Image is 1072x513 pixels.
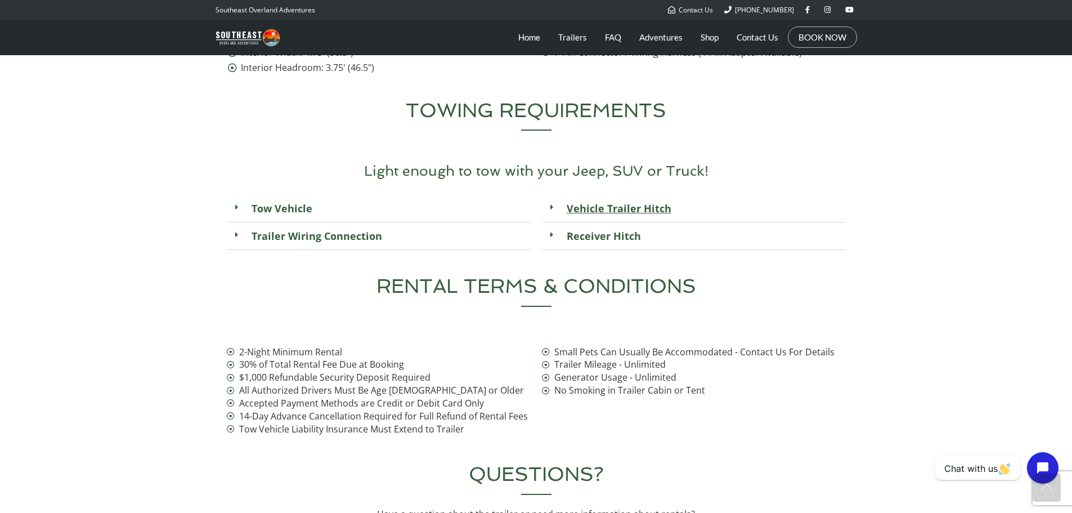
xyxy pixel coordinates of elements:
a: Receiver Hitch [558,221,649,251]
h2: TOWING REQUIREMENTS [342,100,730,122]
div: Vehicle Trailer Hitch [542,195,846,222]
span: All Authorized Drivers Must Be Age [DEMOGRAPHIC_DATA] or Older [236,384,524,397]
p: Southeast Overland Adventures [216,3,315,17]
a: Home [518,23,540,51]
div: Trailer Wiring Connection [227,222,531,250]
span: Generator Usage - Unlimited [551,371,676,384]
h2: RENTAL TERMS & CONDITIONS [342,275,730,297]
a: Contact Us [668,5,713,15]
span: Tow Vehicle Liability Insurance Must Extend to Trailer [236,423,464,436]
a: Trailer Wiring Connection [243,221,391,251]
a: Tow Vehicle [243,193,321,224]
a: Contact Us [737,23,778,51]
span: Trailer Mileage - Unlimited [551,358,666,371]
span: Interior Headroom: 3.75' (46.5") [238,61,374,74]
span: $1,000 Refundable Security Deposit Required [236,371,430,384]
a: Shop [701,23,719,51]
a: [PHONE_NUMBER] [724,5,794,15]
h4: Light enough to tow with your Jeep, SUV or Truck! [221,164,851,178]
span: No Smoking in Trailer Cabin or Tent [551,384,705,397]
img: Southeast Overland Adventures [216,29,280,46]
a: BOOK NOW [799,32,846,43]
a: Adventures [639,23,683,51]
span: [PHONE_NUMBER] [735,5,794,15]
span: Contact Us [679,5,713,15]
span: Small Pets Can Usually Be Accommodated - Contact Us For Details [551,346,835,359]
span: 2-Night Minimum Rental [236,346,342,359]
div: Tow Vehicle [227,195,531,222]
span: Accepted Payment Methods are Credit or Debit Card Only [236,397,484,410]
a: Trailers [558,23,587,51]
a: Vehicle Trailer Hitch [558,193,680,224]
a: FAQ [605,23,621,51]
span: 30% of Total Rental Fee Due at Booking [236,358,404,371]
h2: QUESTIONS? [224,463,849,485]
div: Receiver Hitch [542,222,846,250]
span: 14-Day Advance Cancellation Required for Full Refund of Rental Fees [236,410,528,423]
